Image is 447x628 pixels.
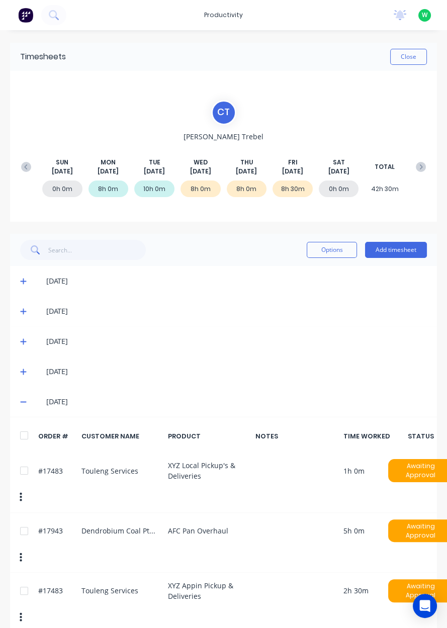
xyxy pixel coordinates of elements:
[414,431,427,441] div: STATUS
[134,181,174,197] div: 10h 0m
[194,158,208,167] span: WED
[390,49,427,65] button: Close
[365,242,427,258] button: Add timesheet
[52,167,73,176] span: [DATE]
[48,240,146,260] input: Search...
[190,167,211,176] span: [DATE]
[101,158,116,167] span: MON
[282,167,303,176] span: [DATE]
[375,162,395,171] span: TOTAL
[181,181,221,197] div: 8h 0m
[18,8,33,23] img: Factory
[144,167,165,176] span: [DATE]
[240,158,253,167] span: THU
[88,181,129,197] div: 8h 0m
[255,431,337,441] div: NOTES
[168,431,250,441] div: PRODUCT
[46,336,427,347] div: [DATE]
[56,158,68,167] span: SUN
[273,181,313,197] div: 8h 30m
[184,131,263,142] span: [PERSON_NAME] Trebel
[422,11,427,20] span: W
[149,158,160,167] span: TUE
[236,167,257,176] span: [DATE]
[307,242,357,258] button: Options
[20,51,66,63] div: Timesheets
[199,8,248,23] div: productivity
[288,158,297,167] span: FRI
[413,594,437,618] div: Open Intercom Messenger
[46,276,427,287] div: [DATE]
[81,431,162,441] div: CUSTOMER NAME
[211,100,236,125] div: C T
[38,431,76,441] div: ORDER #
[46,396,427,407] div: [DATE]
[98,167,119,176] span: [DATE]
[343,431,409,441] div: TIME WORKED
[328,167,349,176] span: [DATE]
[46,366,427,377] div: [DATE]
[42,181,82,197] div: 0h 0m
[46,306,427,317] div: [DATE]
[319,181,359,197] div: 0h 0m
[333,158,345,167] span: SAT
[227,181,267,197] div: 8h 0m
[365,181,405,197] div: 42h 30m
